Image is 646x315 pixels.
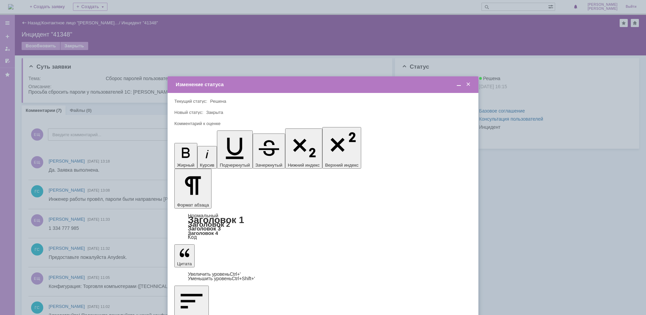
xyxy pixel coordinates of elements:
[285,128,323,169] button: Нижний индекс
[174,121,470,126] div: Комментарий к оценке
[174,110,203,115] label: Новый статус:
[455,81,462,88] span: Свернуть (Ctrl + M)
[188,213,218,218] a: Нормальный
[210,99,226,104] span: Решена
[177,202,209,208] span: Формат абзаца
[188,271,241,277] a: Increase
[174,272,472,281] div: Цитата
[174,169,212,209] button: Формат абзаца
[220,163,250,168] span: Подчеркнутый
[230,271,241,277] span: Ctrl+'
[200,163,215,168] span: Курсив
[177,261,192,266] span: Цитата
[188,234,197,240] a: Код
[325,163,358,168] span: Верхний индекс
[232,276,255,281] span: Ctrl+Shift+'
[174,213,472,240] div: Формат абзаца
[288,163,320,168] span: Нижний индекс
[188,215,244,225] a: Заголовок 1
[188,230,218,236] a: Заголовок 4
[188,276,255,281] a: Decrease
[177,163,195,168] span: Жирный
[188,220,230,228] a: Заголовок 2
[174,99,207,104] label: Текущий статус:
[174,143,197,169] button: Жирный
[188,225,221,232] a: Заголовок 3
[465,81,472,88] span: Закрыть
[197,146,217,169] button: Курсив
[217,130,252,169] button: Подчеркнутый
[176,81,472,88] div: Изменение статуса
[322,127,361,169] button: Верхний индекс
[253,134,285,169] button: Зачеркнутый
[174,244,195,267] button: Цитата
[206,110,223,115] span: Закрыта
[255,163,282,168] span: Зачеркнутый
